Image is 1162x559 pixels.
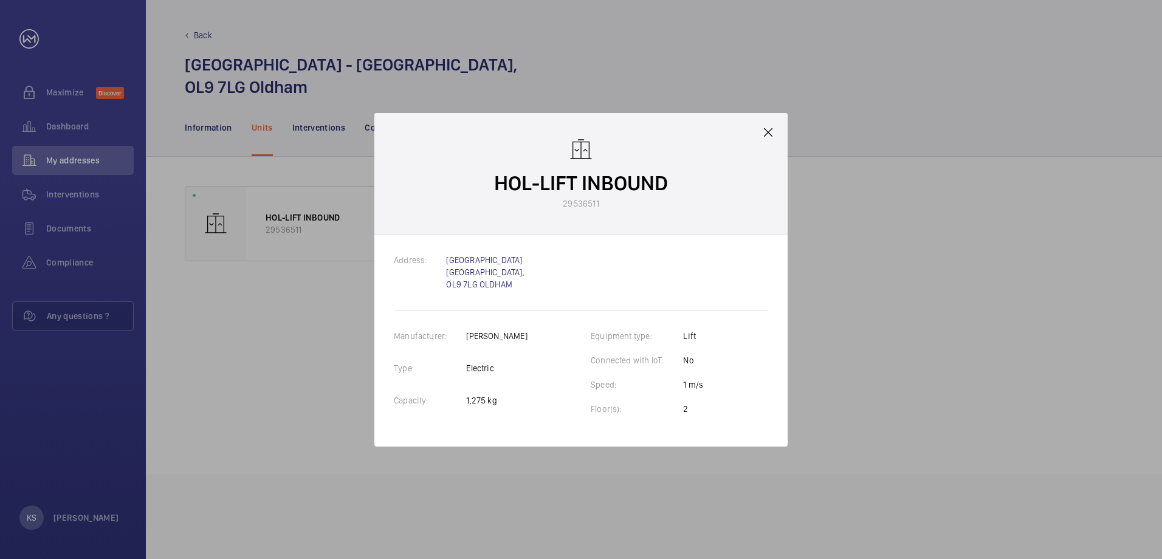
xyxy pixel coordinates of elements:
[683,403,703,415] p: 2
[683,330,703,342] p: Lift
[591,404,641,414] label: Floor(s):
[466,362,527,374] p: Electric
[394,331,466,341] label: Manufacturer:
[446,255,524,289] a: [GEOGRAPHIC_DATA] [GEOGRAPHIC_DATA], OL9 7LG OLDHAM
[591,355,683,365] label: Connected with IoT:
[563,197,599,210] p: 29536511
[569,137,593,162] img: elevator.svg
[683,354,703,366] p: No
[591,331,672,341] label: Equipment type:
[466,330,527,342] p: [PERSON_NAME]
[591,380,636,389] label: Speed:
[394,255,446,265] label: Address:
[466,394,527,406] p: 1,275 kg
[394,396,448,405] label: Capacity:
[394,363,431,373] label: Type
[683,379,703,391] p: 1 m/s
[494,169,668,197] p: HOL-LIFT INBOUND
